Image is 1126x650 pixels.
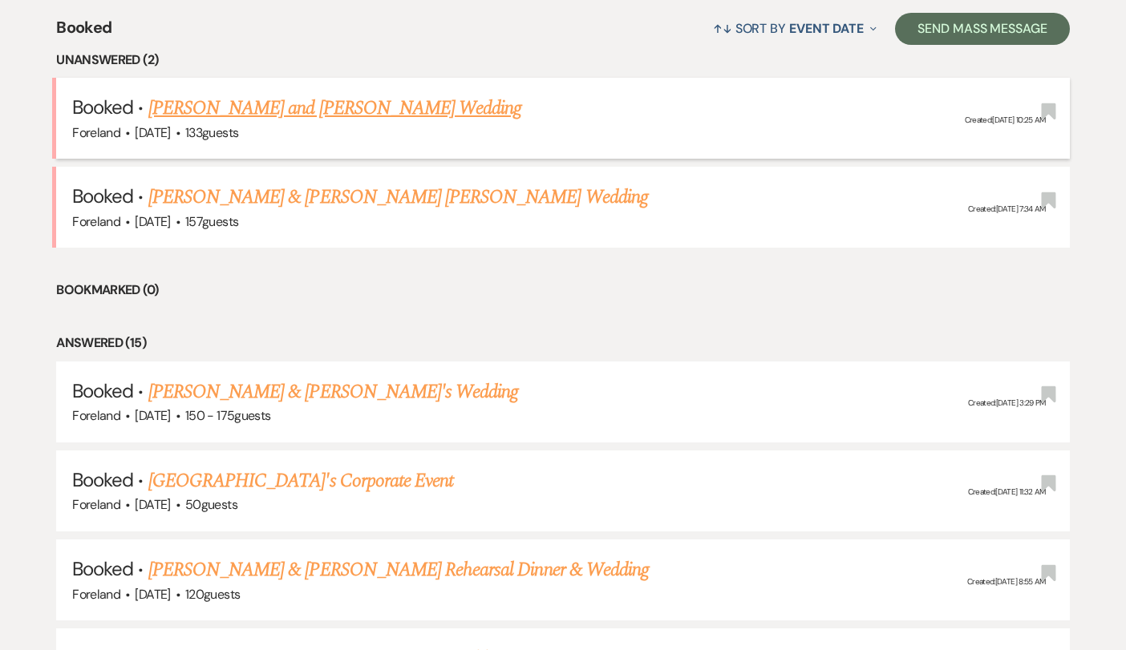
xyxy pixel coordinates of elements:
[148,183,648,212] a: [PERSON_NAME] & [PERSON_NAME] [PERSON_NAME] Wedding
[185,586,240,603] span: 120 guests
[185,213,238,230] span: 157 guests
[72,378,133,403] span: Booked
[185,407,270,424] span: 150 - 175 guests
[72,496,120,513] span: Foreland
[135,407,170,424] span: [DATE]
[56,280,1070,301] li: Bookmarked (0)
[148,555,649,584] a: [PERSON_NAME] & [PERSON_NAME] Rehearsal Dinner & Wedding
[135,213,170,230] span: [DATE]
[72,586,120,603] span: Foreland
[707,7,883,50] button: Sort By Event Date
[72,184,133,208] span: Booked
[713,20,732,37] span: ↑↓
[72,95,133,119] span: Booked
[967,576,1046,587] span: Created: [DATE] 8:55 AM
[968,398,1046,408] span: Created: [DATE] 3:29 PM
[72,556,133,581] span: Booked
[148,466,453,495] a: [GEOGRAPHIC_DATA]'s Corporate Event
[968,204,1046,214] span: Created: [DATE] 7:34 AM
[185,124,238,141] span: 133 guests
[135,124,170,141] span: [DATE]
[789,20,864,37] span: Event Date
[895,13,1070,45] button: Send Mass Message
[72,124,120,141] span: Foreland
[72,407,120,424] span: Foreland
[56,333,1070,353] li: Answered (15)
[965,115,1046,125] span: Created: [DATE] 10:25 AM
[72,467,133,492] span: Booked
[968,487,1046,498] span: Created: [DATE] 11:32 AM
[72,213,120,230] span: Foreland
[56,15,111,50] span: Booked
[135,586,170,603] span: [DATE]
[135,496,170,513] span: [DATE]
[148,377,519,406] a: [PERSON_NAME] & [PERSON_NAME]'s Wedding
[185,496,237,513] span: 50 guests
[148,94,522,123] a: [PERSON_NAME] and [PERSON_NAME] Wedding
[56,50,1070,71] li: Unanswered (2)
